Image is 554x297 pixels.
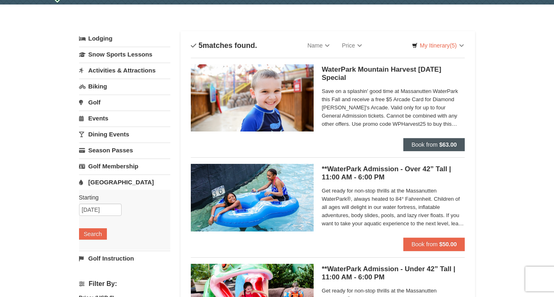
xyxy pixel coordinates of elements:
[403,138,465,151] button: Book from $63.00
[79,143,170,158] a: Season Passes
[450,42,457,49] span: (5)
[79,47,170,62] a: Snow Sports Lessons
[322,66,465,82] h5: WaterPark Mountain Harvest [DATE] Special
[79,175,170,190] a: [GEOGRAPHIC_DATA]
[407,39,469,52] a: My Itinerary(5)
[412,241,438,247] span: Book from
[439,141,457,148] strong: $63.00
[322,265,465,281] h5: **WaterPark Admission - Under 42” Tall | 11:00 AM - 6:00 PM
[403,238,465,251] button: Book from $50.00
[322,87,465,128] span: Save on a splashin' good time at Massanutten WaterPark this Fall and receive a free $5 Arcade Car...
[199,41,203,50] span: 5
[79,79,170,94] a: Biking
[79,63,170,78] a: Activities & Attractions
[322,165,465,181] h5: **WaterPark Admission - Over 42” Tall | 11:00 AM - 6:00 PM
[79,95,170,110] a: Golf
[191,64,314,131] img: 6619917-1412-d332ca3f.jpg
[79,159,170,174] a: Golf Membership
[301,37,336,54] a: Name
[79,228,107,240] button: Search
[79,31,170,46] a: Lodging
[191,41,257,50] h4: matches found.
[79,111,170,126] a: Events
[79,127,170,142] a: Dining Events
[79,280,170,288] h4: Filter By:
[79,251,170,266] a: Golf Instruction
[191,164,314,231] img: 6619917-726-5d57f225.jpg
[79,193,164,202] label: Starting
[439,241,457,247] strong: $50.00
[322,187,465,228] span: Get ready for non-stop thrills at the Massanutten WaterPark®, always heated to 84° Fahrenheit. Ch...
[412,141,438,148] span: Book from
[336,37,368,54] a: Price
